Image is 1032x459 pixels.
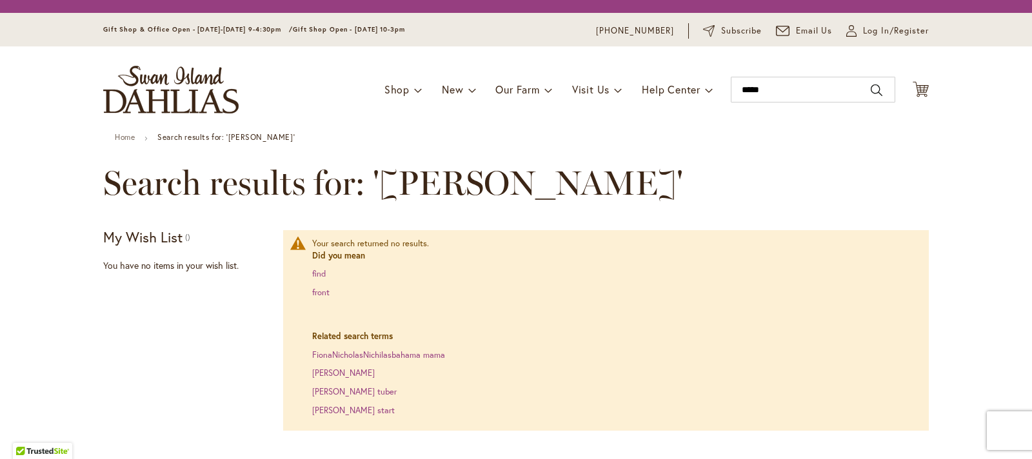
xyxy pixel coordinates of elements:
a: store logo [103,66,239,113]
span: Email Us [796,24,833,37]
span: Subscribe [721,24,762,37]
strong: Search results for: '[PERSON_NAME]' [157,132,295,142]
div: Your search returned no results. [312,238,916,416]
a: [PERSON_NAME] [312,367,375,378]
a: Log In/Register [846,24,929,37]
a: [PHONE_NUMBER] [596,24,674,37]
dt: Did you mean [312,250,916,262]
button: Search [871,80,882,101]
span: Help Center [642,83,700,96]
a: front [312,287,330,298]
iframe: Launch Accessibility Center [10,413,46,449]
a: Email Us [776,24,833,37]
a: find [312,268,326,279]
span: Our Farm [495,83,539,96]
a: Home [115,132,135,142]
span: Log In/Register [863,24,929,37]
a: [PERSON_NAME] tuber [312,386,397,397]
dt: Related search terms [312,331,916,343]
a: FionaNicholasNichilasbahama mama [312,349,445,360]
strong: My Wish List [103,228,183,246]
a: [PERSON_NAME] start [312,405,395,416]
span: Visit Us [572,83,610,96]
span: Shop [384,83,410,96]
span: Gift Shop & Office Open - [DATE]-[DATE] 9-4:30pm / [103,25,293,34]
span: Search results for: '[PERSON_NAME]' [103,164,683,202]
span: Gift Shop Open - [DATE] 10-3pm [293,25,405,34]
a: Subscribe [703,24,762,37]
span: New [442,83,463,96]
div: You have no items in your wish list. [103,259,275,272]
